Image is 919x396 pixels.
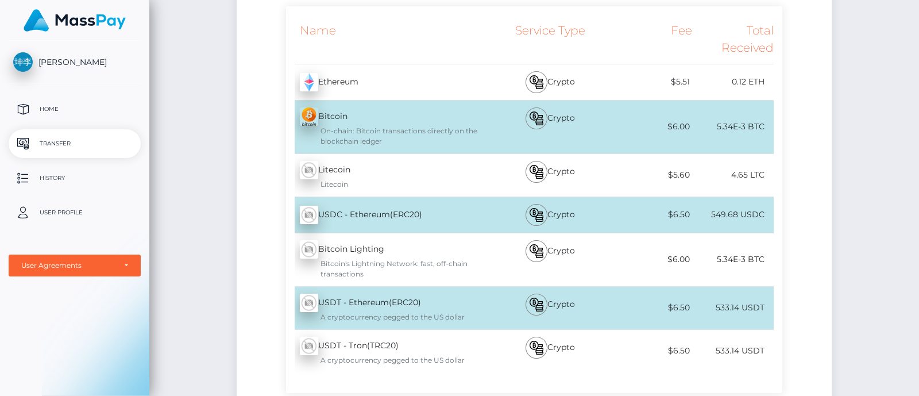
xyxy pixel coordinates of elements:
div: $6.50 [611,338,692,364]
img: bitcoin.svg [530,341,543,355]
div: Crypto [489,154,611,197]
div: 549.68 USDC [692,202,773,228]
div: On-chain: Bitcoin transactions directly on the blockchain ledger [300,126,489,147]
img: bitcoin.svg [530,75,543,89]
div: A cryptocurrency pegged to the US dollar [300,312,489,322]
a: History [9,164,141,193]
div: Crypto [489,64,611,100]
a: User Profile [9,198,141,227]
div: $5.51 [611,69,692,95]
div: 533.14 USDT [692,338,773,364]
div: A cryptocurrency pegged to the US dollar [300,355,489,366]
img: bitcoin.svg [530,298,543,312]
a: Home [9,95,141,124]
div: USDT - Tron(TRC20) [286,330,489,372]
div: USDC - Ethereum(ERC20) [286,199,489,231]
img: wMhJQYtZFAryAAAAABJRU5ErkJggg== [300,337,318,355]
div: USDT - Ethereum(ERC20) [286,287,489,329]
div: Crypto [489,287,611,329]
div: $6.00 [611,247,692,272]
div: Crypto [489,330,611,372]
div: 5.34E-3 BTC [692,247,773,272]
img: z+HV+S+XklAdAAAAABJRU5ErkJggg== [300,73,318,91]
div: $5.60 [611,162,692,188]
div: Bitcoin [286,101,489,153]
img: wMhJQYtZFAryAAAAABJRU5ErkJggg== [300,161,318,179]
div: Crypto [489,101,611,153]
div: User Agreements [21,261,115,270]
div: Service Type [489,15,611,64]
div: 5.34E-3 BTC [692,114,773,140]
img: wMhJQYtZFAryAAAAABJRU5ErkJggg== [300,240,318,259]
div: Bitcoin Lighting [286,233,489,286]
img: wMhJQYtZFAryAAAAABJRU5ErkJggg== [300,206,318,224]
div: $6.50 [611,295,692,321]
a: Transfer [9,129,141,158]
div: $6.50 [611,202,692,228]
div: 0.12 ETH [692,69,773,95]
div: Ethereum [286,66,489,98]
img: wMhJQYtZFAryAAAAABJRU5ErkJggg== [300,294,318,312]
img: bitcoin.svg [530,244,543,258]
div: Litecoin [300,179,489,190]
div: Crypto [489,197,611,233]
span: [PERSON_NAME] [9,57,141,67]
p: Home [13,101,136,118]
div: 4.65 LTC [692,162,773,188]
div: Name [286,15,489,64]
img: MassPay [24,9,126,32]
img: bitcoin.svg [530,165,543,179]
button: User Agreements [9,255,141,276]
div: Total Received [692,15,773,64]
div: Fee [611,15,692,64]
div: Crypto [489,233,611,286]
div: Litecoin [286,154,489,197]
div: 533.14 USDT [692,295,773,321]
p: User Profile [13,204,136,221]
p: History [13,170,136,187]
div: Bitcoin's Lightning Network: fast, off-chain transactions [300,259,489,279]
img: bitcoin.svg [530,112,543,125]
div: $6.00 [611,114,692,140]
img: zxlM9hkiQ1iKKYMjuOruv9zc3NfAFPM+lQmnX+Hwj+0b3s+QqDAAAAAElFTkSuQmCC [300,107,318,126]
p: Transfer [13,135,136,152]
img: bitcoin.svg [530,208,543,222]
